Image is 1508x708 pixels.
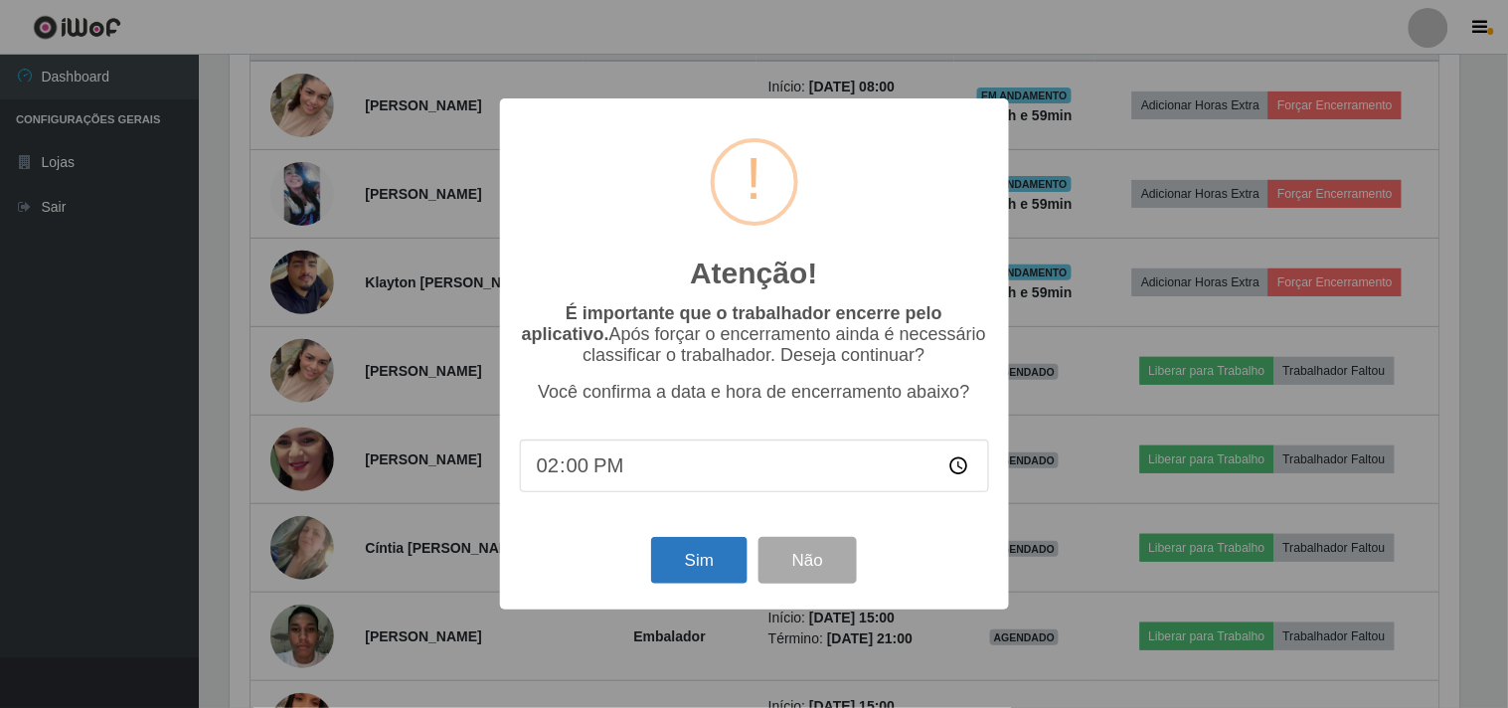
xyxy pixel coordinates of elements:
h2: Atenção! [690,256,817,291]
p: Após forçar o encerramento ainda é necessário classificar o trabalhador. Deseja continuar? [520,303,989,366]
button: Não [758,537,857,584]
p: Você confirma a data e hora de encerramento abaixo? [520,382,989,403]
b: É importante que o trabalhador encerre pelo aplicativo. [522,303,942,344]
button: Sim [651,537,748,584]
